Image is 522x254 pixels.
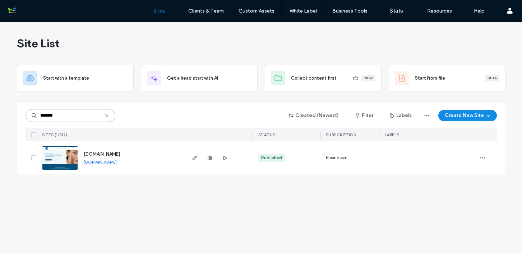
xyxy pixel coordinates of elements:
[258,132,276,137] span: STATUS
[84,151,120,157] a: [DOMAIN_NAME]
[385,132,399,137] span: LABELS
[326,132,356,137] span: SUBSCRIPTION
[474,8,485,14] label: Help
[326,154,347,161] span: Business+
[348,110,380,121] button: Filter
[290,8,317,14] label: White Label
[17,36,60,51] span: Site List
[291,75,337,82] span: Collect content first
[42,132,68,137] span: SITES (1/312)
[415,75,445,82] span: Start from file
[141,65,258,91] div: Get a head start with AI
[43,75,89,82] span: Start with a template
[84,159,117,165] a: [DOMAIN_NAME]
[390,8,403,14] label: Stats
[438,110,497,121] button: Create New Site
[485,75,499,81] div: Beta
[282,110,345,121] button: Created (Newest)
[153,8,166,14] label: Sites
[188,8,224,14] label: Clients & Team
[261,155,282,161] div: Published
[167,75,218,82] span: Get a head start with AI
[427,8,452,14] label: Resources
[265,65,382,91] div: Collect content firstNew
[17,65,134,91] div: Start with a template
[17,5,31,11] span: Help
[383,110,418,121] button: Labels
[332,8,368,14] label: Business Tools
[361,75,375,81] div: New
[239,8,274,14] label: Custom Assets
[389,65,505,91] div: Start from fileBeta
